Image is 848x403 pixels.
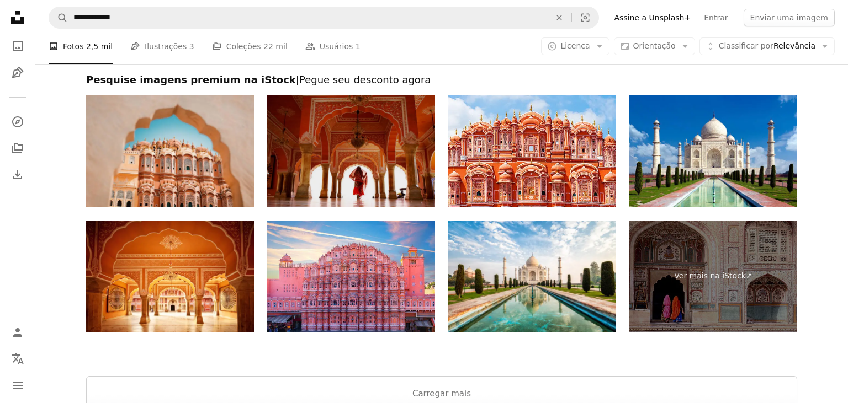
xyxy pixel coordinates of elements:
button: Idioma [7,348,29,370]
span: Classificar por [719,41,773,50]
a: Fotos [7,35,29,57]
button: Enviar uma imagem [744,9,835,26]
h2: Pesquise imagens premium na iStock [86,73,797,87]
span: | Pegue seu desconto agora [296,74,431,85]
img: Palácio indiano [86,221,254,332]
a: Histórico de downloads [7,164,29,186]
img: Teixeira Mahal, em Agra, Índia -Monumento do amor no céu azul [629,95,797,207]
a: Início — Unsplash [7,7,29,31]
a: Assine a Unsplash+ [608,9,698,26]
img: Dentro o Hawa Mahal ou Palácio dos ventos, em Jaipur Índia. Ela é construída de arenito vermelho ... [86,95,254,207]
span: 22 mil [263,40,288,52]
button: Licença [541,37,609,55]
span: 3 [189,40,194,52]
a: Explorar [7,111,29,133]
a: Ver mais na iStock↗ [629,221,797,332]
a: Coleções 22 mil [212,29,288,64]
button: Pesquisa visual [572,7,598,28]
a: Ilustrações 3 [130,29,194,64]
img: Taj Majal no nascer do sol em Agra, India [448,221,616,332]
a: Entrar / Cadastrar-se [7,321,29,343]
button: Orientação [614,37,695,55]
a: Ilustrações [7,62,29,84]
span: Orientação [633,41,676,50]
a: Usuários 1 [305,29,361,64]
form: Pesquise conteúdo visual em todo o site [49,7,599,29]
button: Limpar [547,7,571,28]
button: Classificar porRelevância [699,37,835,55]
span: 1 [356,40,361,52]
a: Entrar [697,9,734,26]
img: Hawa Mahal palace em Jaipur, Rajasthan [448,95,616,207]
img: Palácio de Hawa Mahal, vista do pôr-do-sol do complexo do palácio da cidade, Jaipur, Rajastão, Índia [267,221,435,332]
img: Palácio indiano [267,95,435,207]
button: Menu [7,374,29,396]
span: Licença [560,41,590,50]
button: Pesquise na Unsplash [49,7,68,28]
a: Coleções [7,137,29,159]
span: Relevância [719,41,815,52]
